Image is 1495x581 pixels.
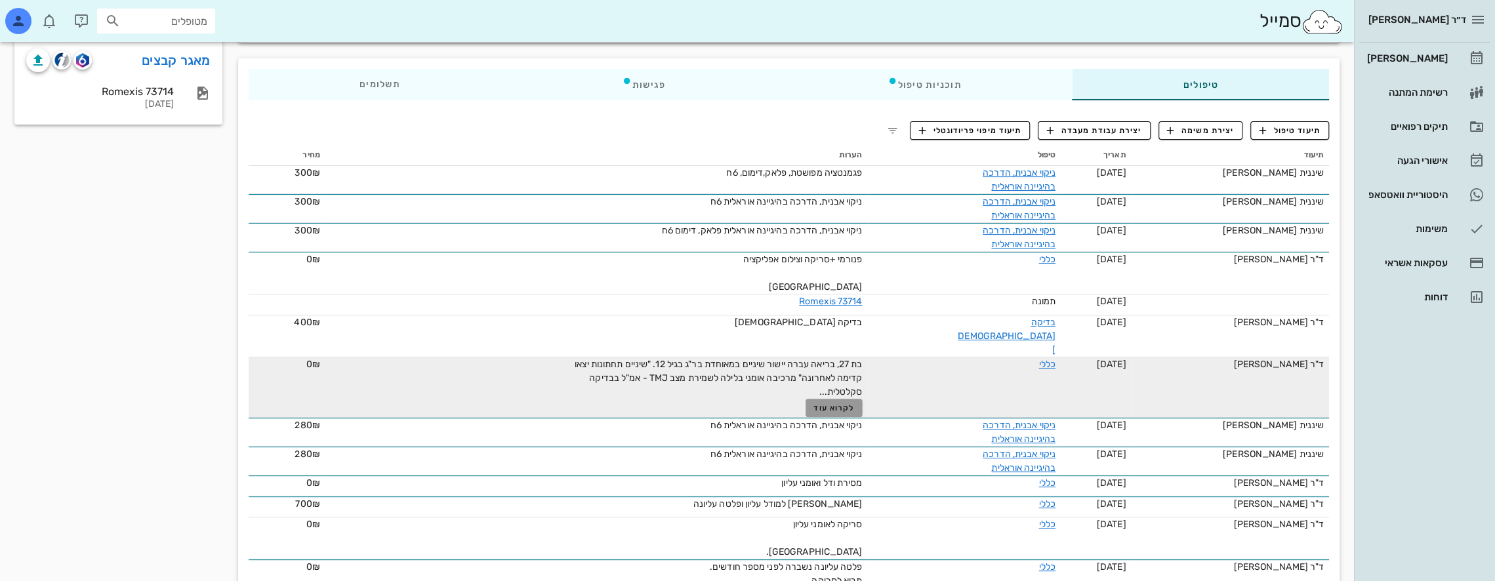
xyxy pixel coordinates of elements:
a: ניקוי אבנית, הדרכה בהיגיינה אוראלית [983,449,1055,473]
span: [DATE] [1097,519,1126,530]
div: [PERSON_NAME] [1364,53,1448,64]
span: [DATE] [1097,561,1126,572]
button: יצירת משימה [1158,121,1243,140]
div: Romexis 73714 [26,85,174,98]
span: 400₪ [294,317,319,328]
div: שיננית [PERSON_NAME] [1136,418,1324,432]
span: 300₪ [295,167,319,178]
a: מאגר קבצים [142,50,211,71]
span: בת 27, בריאה עברה יישור שיניים במאוחדת בר"ג בגיל 12. "שיניים תחתונות יצאו קדימה לאחרונה" מרכיבה א... [575,359,862,397]
div: משימות [1364,224,1448,234]
a: ניקוי אבנית, הדרכה בהיגיינה אוראלית [983,420,1055,445]
span: ניקוי אבנית, הדרכה בהיגיינה אוראלית 6ח [710,420,863,431]
span: לקרוא עוד [813,403,854,412]
div: ד"ר [PERSON_NAME] [1136,517,1324,531]
div: דוחות [1364,292,1448,302]
div: תיקים רפואיים [1364,121,1448,132]
a: היסטוריית וואטסאפ [1359,179,1490,210]
span: בדיקה [DEMOGRAPHIC_DATA] [735,317,862,328]
span: תיעוד טיפול [1259,125,1321,136]
span: תשלומים [359,80,400,89]
span: 0₪ [306,254,320,265]
a: ניקוי אבנית, הדרכה בהיגיינה אוראלית [983,196,1055,221]
span: תיעוד מיפוי פריודונטלי [918,125,1021,136]
a: כללי [1038,498,1055,510]
div: אישורי הגעה [1364,155,1448,166]
span: 280₪ [295,420,319,431]
img: cliniview logo [54,52,70,68]
span: מסירת ודל ואומני עליון [781,477,862,489]
span: [DATE] [1097,196,1126,207]
div: שיננית [PERSON_NAME] [1136,166,1324,180]
span: ניקוי אבנית, הדרכה בהיגיינה אוראלית פלאק, דימום 6ח [661,225,862,236]
div: ד"ר [PERSON_NAME] [1136,357,1324,371]
div: שיננית [PERSON_NAME] [1136,447,1324,461]
div: [DATE] [26,99,174,110]
span: 0₪ [306,519,320,530]
span: [DATE] [1097,498,1126,510]
a: כללי [1038,254,1055,265]
span: [DATE] [1097,449,1126,460]
a: [PERSON_NAME] [1359,43,1490,74]
div: ד"ר [PERSON_NAME] [1136,497,1324,511]
a: כללי [1038,359,1055,370]
button: לקרוא עוד [806,399,863,417]
div: טיפולים [1072,69,1329,100]
th: תיעוד [1131,145,1329,166]
a: בדיקה [DEMOGRAPHIC_DATA] [958,317,1055,355]
div: שיננית [PERSON_NAME] [1136,224,1324,237]
span: סריקה לאומני עליון [GEOGRAPHIC_DATA]. [766,519,863,557]
span: 0₪ [306,561,320,572]
span: [DATE] [1097,254,1126,265]
span: 0₪ [306,477,320,489]
span: [DATE] [1097,167,1126,178]
span: [DATE] [1097,359,1126,370]
button: יצירת עבודת מעבדה [1038,121,1150,140]
div: היסטוריית וואטסאפ [1364,190,1448,200]
button: תיעוד מיפוי פריודונטלי [910,121,1031,140]
a: דוחות [1359,281,1490,313]
span: [DATE] [1097,296,1126,307]
span: [DATE] [1097,420,1126,431]
a: תיקים רפואיים [1359,111,1490,142]
span: תמונה [1031,296,1055,307]
span: ניקוי אבנית, הדרכה בהיגיינה אוראלית 6ח [710,449,863,460]
a: Romexis 73714 [799,296,862,307]
div: תוכניות טיפול [776,69,1072,100]
th: הערות [325,145,868,166]
div: ד"ר [PERSON_NAME] [1136,315,1324,329]
a: עסקאות אשראי [1359,247,1490,279]
th: תאריך [1061,145,1132,166]
span: 300₪ [295,225,319,236]
button: romexis logo [73,51,92,70]
a: ניקוי אבנית, הדרכה בהיגיינה אוראלית [983,225,1055,250]
a: רשימת המתנה [1359,77,1490,108]
span: [DATE] [1097,477,1126,489]
div: ד"ר [PERSON_NAME] [1136,252,1324,266]
div: פגישות [510,69,776,100]
span: [DATE] [1097,317,1126,328]
span: תג [39,10,47,18]
span: 0₪ [306,359,320,370]
span: פנורמי +סריקה וצילום אפליקציה [GEOGRAPHIC_DATA] [743,254,863,292]
span: [PERSON_NAME] למודל עליון ופלטה עליונה [693,498,863,510]
a: ניקוי אבנית, הדרכה בהיגיינה אוראלית [983,167,1055,192]
a: כללי [1038,477,1055,489]
a: כללי [1038,561,1055,572]
span: 280₪ [295,449,319,460]
div: סמייל [1259,7,1343,35]
div: ד"ר [PERSON_NAME] [1136,560,1324,574]
th: מחיר [249,145,325,166]
img: SmileCloud logo [1301,9,1343,35]
a: כללי [1038,519,1055,530]
img: romexis logo [76,53,89,68]
span: יצירת משימה [1167,125,1234,136]
a: אישורי הגעה [1359,145,1490,176]
button: תיעוד טיפול [1250,121,1329,140]
span: 300₪ [295,196,319,207]
div: עסקאות אשראי [1364,258,1448,268]
span: ניקוי אבנית, הדרכה בהיגיינה אוראלית 6ח [710,196,863,207]
span: 700₪ [295,498,319,510]
button: cliniview logo [52,51,71,70]
a: משימות [1359,213,1490,245]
